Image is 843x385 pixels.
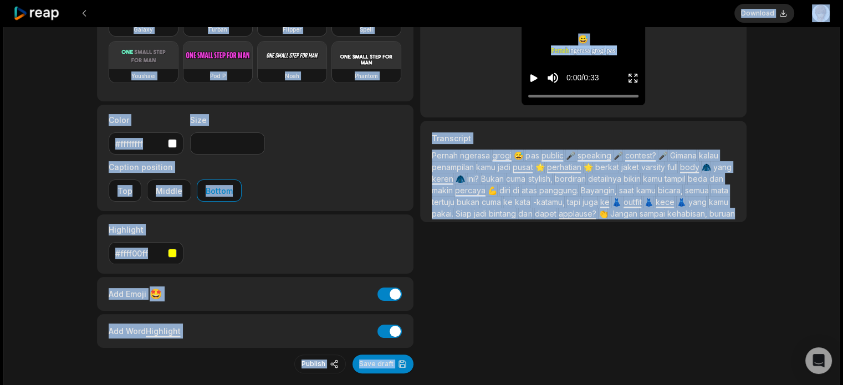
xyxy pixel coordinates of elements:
span: Jangan [610,209,639,218]
span: Bukan [481,174,506,183]
span: kamu [636,186,657,195]
span: kamu [642,174,664,183]
span: di [513,186,522,195]
span: panggung. [539,186,580,195]
span: Bayangin, [580,186,619,195]
h3: Galaxy [134,25,153,34]
span: contest? [625,151,658,160]
h3: Pod P [210,71,226,80]
button: #ffffffff [109,132,183,155]
h3: Transcript [432,132,734,144]
span: kata [515,197,533,207]
span: kehabisan, [667,209,709,218]
span: Highlight [146,326,181,336]
span: Add Emoji [109,288,146,300]
span: dan [709,174,723,183]
span: public [541,151,565,160]
button: Middle [147,179,191,202]
span: bicara, [657,186,684,195]
button: Publish [294,355,346,373]
span: sampai [639,209,667,218]
span: cuma [482,197,503,207]
label: Size [190,114,265,126]
span: diri [499,186,513,195]
span: keren [432,174,456,183]
h3: Flipper [283,25,302,34]
span: jaket [621,162,641,172]
span: Gimana [670,151,698,160]
span: detailnya [587,174,623,183]
div: Open Intercom Messenger [805,347,832,374]
span: pusat [513,162,535,172]
span: body [679,162,701,172]
span: ke [600,197,611,207]
span: ini? [467,174,481,183]
label: Color [109,114,183,126]
span: buruan [709,209,734,218]
span: Siap [456,209,474,218]
button: Top [109,179,141,202]
h3: Phantom [355,71,378,80]
span: tampil [664,174,687,183]
span: makin [432,186,455,195]
span: kamu [476,162,498,172]
span: yang [713,162,731,172]
span: mata [711,186,728,195]
span: outfit [623,197,643,207]
span: dapet [534,209,558,218]
p: 😅 🎤 🎤 🎤 🌟 🌟 🧥 🧥 💪 👗 👗 👗 👏 🛒 🛒 [432,150,734,219]
span: dan [518,209,534,218]
span: applause? [558,209,598,218]
span: kamu [708,197,728,207]
span: -katamu, [533,197,566,207]
span: bukan [457,197,482,207]
span: bintang [489,209,518,218]
span: kece [655,197,676,207]
span: yang [688,197,708,207]
div: Add Word [109,324,181,338]
label: Highlight [109,224,183,235]
span: grogi [492,151,514,160]
span: ke [503,197,515,207]
button: Save draft [352,355,413,373]
button: #ffff00ff [109,242,183,264]
h3: Youshaei [131,71,156,80]
button: Mute sound [546,71,560,85]
span: semua [684,186,711,195]
button: Download [734,4,794,23]
div: 😅 [551,34,615,46]
h3: Noah [285,71,299,80]
span: 🤩 [150,286,162,301]
h3: Turban [208,25,227,34]
span: perhatian [546,162,583,172]
button: Play video [528,68,539,88]
span: pas [525,151,541,160]
span: full [667,162,679,172]
button: Enter Fullscreen [627,68,638,88]
span: atas [522,186,539,195]
span: beda [687,174,709,183]
span: tapi [566,197,582,207]
span: varsity [641,162,667,172]
span: stylish, [528,174,554,183]
button: Bottom [197,179,242,202]
div: 0:00 / 0:33 [566,72,599,84]
span: juga [582,197,600,207]
span: jadi [498,162,513,172]
span: pakai. [432,209,456,218]
div: #ffff00ff [115,248,164,259]
span: penampilan [432,162,476,172]
span: tertuju [432,197,457,207]
span: ngerasa [460,151,492,160]
span: bordiran [554,174,587,183]
span: saat [619,186,636,195]
div: #ffffffff [115,138,164,150]
span: cuma [506,174,528,183]
span: bikin [623,174,642,183]
span: kalau [698,151,718,160]
span: percaya [455,186,488,195]
span: berkat [595,162,621,172]
span: speaking [577,151,613,160]
span: jadi [474,209,489,218]
h3: Spell [360,25,373,34]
